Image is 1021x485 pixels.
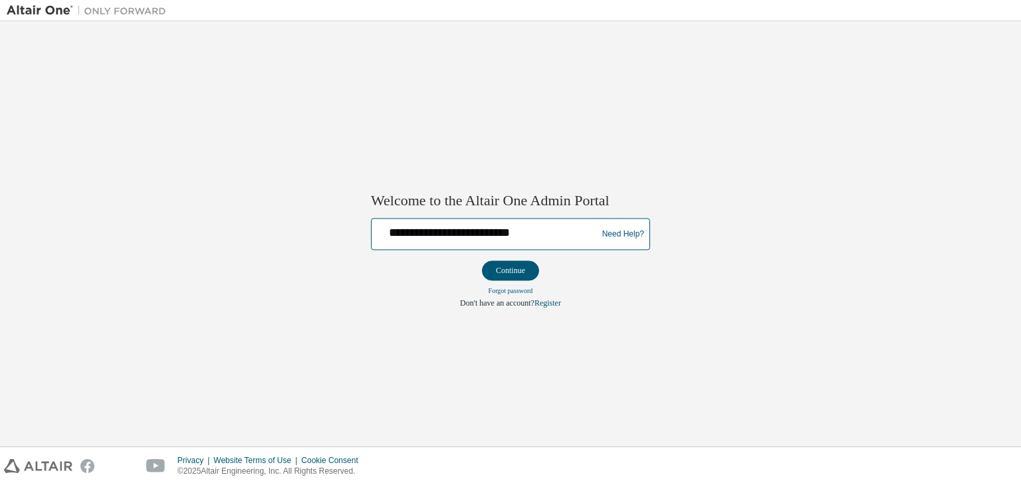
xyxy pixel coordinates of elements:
img: youtube.svg [146,459,166,473]
a: Register [534,299,561,308]
div: Privacy [177,455,213,466]
span: Don't have an account? [460,299,534,308]
p: © 2025 Altair Engineering, Inc. All Rights Reserved. [177,466,366,477]
img: facebook.svg [80,459,94,473]
a: Forgot password [489,288,533,295]
div: Cookie Consent [301,455,366,466]
h2: Welcome to the Altair One Admin Portal [371,191,650,210]
img: Altair One [7,4,173,17]
a: Need Help? [602,234,644,235]
div: Website Terms of Use [213,455,301,466]
button: Continue [482,261,539,281]
img: altair_logo.svg [4,459,72,473]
